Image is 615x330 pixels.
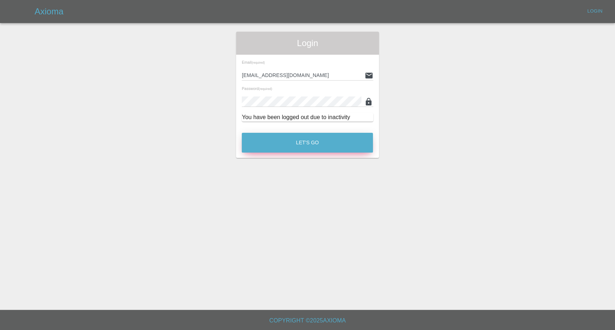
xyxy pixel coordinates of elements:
[242,113,373,122] div: You have been logged out due to inactivity
[242,86,272,91] span: Password
[242,133,373,153] button: Let's Go
[6,316,609,326] h6: Copyright © 2025 Axioma
[242,37,373,49] span: Login
[583,6,606,17] a: Login
[242,60,265,64] span: Email
[35,6,63,17] h5: Axioma
[259,87,272,91] small: (required)
[251,61,265,64] small: (required)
